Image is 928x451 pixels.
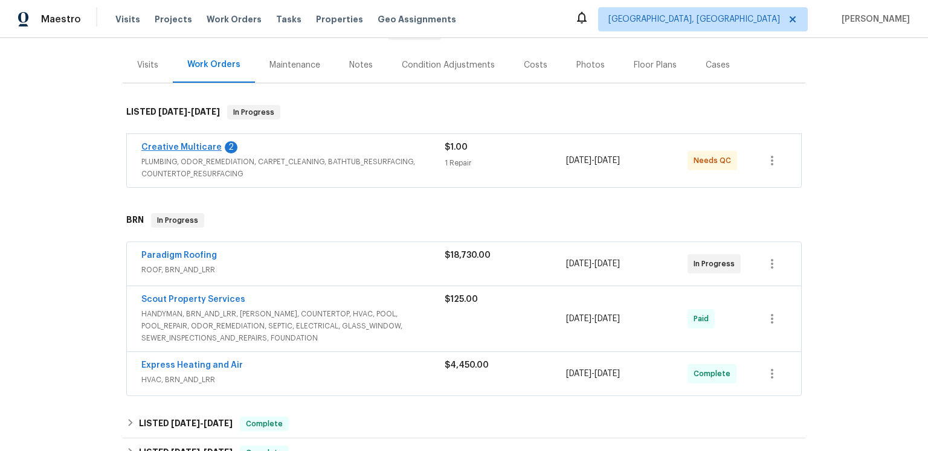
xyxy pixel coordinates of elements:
[445,251,491,260] span: $18,730.00
[566,156,591,165] span: [DATE]
[137,59,158,71] div: Visits
[141,295,245,304] a: Scout Property Services
[126,213,144,228] h6: BRN
[445,143,468,152] span: $1.00
[524,59,547,71] div: Costs
[225,141,237,153] div: 2
[155,13,192,25] span: Projects
[316,13,363,25] span: Properties
[566,368,620,380] span: -
[141,156,445,180] span: PLUMBING, ODOR_REMEDIATION, CARPET_CLEANING, BATHTUB_RESURFACING, COUNTERTOP_RESURFACING
[171,419,233,427] span: -
[141,374,445,386] span: HVAC, BRN_AND_LRR
[41,13,81,25] span: Maestro
[123,93,805,132] div: LISTED [DATE]-[DATE]In Progress
[141,361,243,369] a: Express Heating and Air
[694,155,736,167] span: Needs QC
[141,308,445,344] span: HANDYMAN, BRN_AND_LRR, [PERSON_NAME], COUNTERTOP, HVAC, POOL, POOL_REPAIR, ODOR_REMEDIATION, SEPT...
[566,313,620,325] span: -
[228,106,279,118] span: In Progress
[694,313,714,325] span: Paid
[123,409,805,438] div: LISTED [DATE]-[DATE]Complete
[594,315,620,323] span: [DATE]
[378,13,456,25] span: Geo Assignments
[187,59,240,71] div: Work Orders
[694,368,735,380] span: Complete
[207,13,262,25] span: Work Orders
[204,419,233,427] span: [DATE]
[123,201,805,240] div: BRN In Progress
[594,156,620,165] span: [DATE]
[837,13,910,25] span: [PERSON_NAME]
[445,157,566,169] div: 1 Repair
[269,59,320,71] div: Maintenance
[445,361,489,369] span: $4,450.00
[241,418,288,430] span: Complete
[594,369,620,378] span: [DATE]
[191,107,220,116] span: [DATE]
[152,214,203,226] span: In Progress
[566,315,591,323] span: [DATE]
[115,13,140,25] span: Visits
[158,107,187,116] span: [DATE]
[171,419,200,427] span: [DATE]
[576,59,605,71] div: Photos
[566,260,591,268] span: [DATE]
[634,59,677,71] div: Floor Plans
[445,295,478,304] span: $125.00
[139,417,233,431] h6: LISTED
[126,105,220,120] h6: LISTED
[349,59,373,71] div: Notes
[706,59,730,71] div: Cases
[566,155,620,167] span: -
[566,258,620,270] span: -
[158,107,220,116] span: -
[402,59,495,71] div: Condition Adjustments
[141,143,222,152] a: Creative Multicare
[141,264,445,276] span: ROOF, BRN_AND_LRR
[566,369,591,378] span: [DATE]
[141,251,217,260] a: Paradigm Roofing
[594,260,620,268] span: [DATE]
[276,15,301,24] span: Tasks
[608,13,780,25] span: [GEOGRAPHIC_DATA], [GEOGRAPHIC_DATA]
[694,258,739,270] span: In Progress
